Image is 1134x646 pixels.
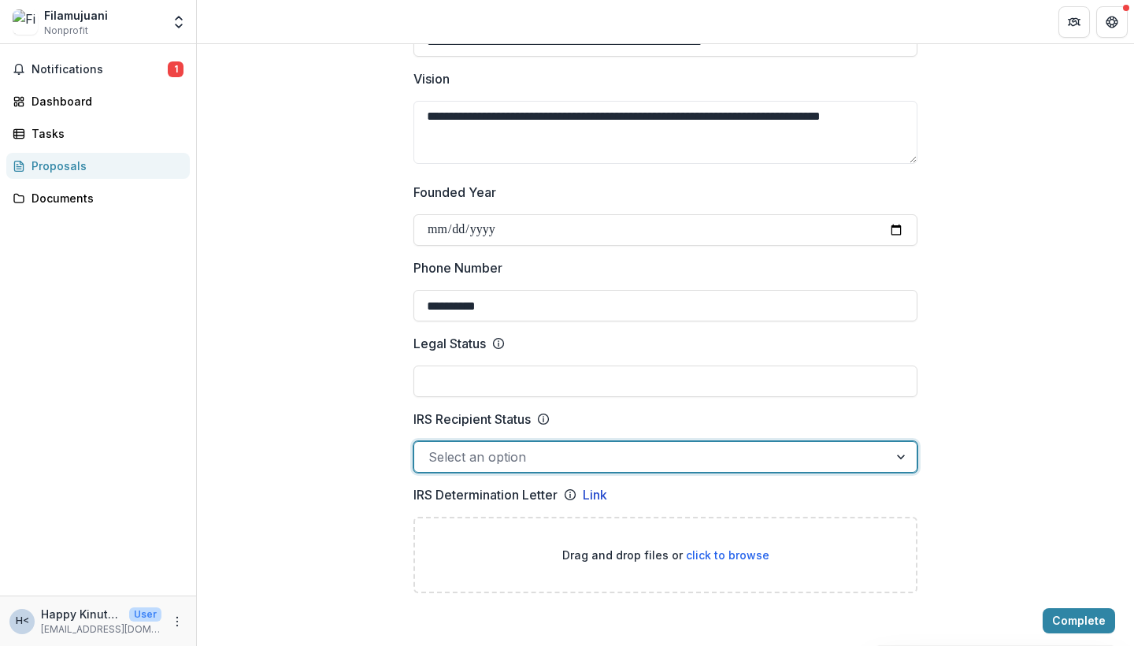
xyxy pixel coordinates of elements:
button: Complete [1043,608,1115,633]
p: Happy Kinuthia <[EMAIL_ADDRESS][DOMAIN_NAME]> [41,606,123,622]
p: User [129,607,161,622]
a: Tasks [6,121,190,147]
button: Get Help [1096,6,1128,38]
span: Notifications [31,63,168,76]
p: IRS Determination Letter [413,485,558,504]
button: Open entity switcher [168,6,190,38]
button: Notifications1 [6,57,190,82]
span: Nonprofit [44,24,88,38]
div: Happy Kinuthia <happy@filamujuani.org> [16,616,29,626]
span: click to browse [686,548,769,562]
img: Filamujuani [13,9,38,35]
p: Drag and drop files or [562,547,769,563]
a: Link [583,485,607,504]
p: IRS Recipient Status [413,410,531,429]
p: Vision [413,69,450,88]
button: More [168,612,187,631]
div: Filamujuani [44,7,108,24]
p: Founded Year [413,183,496,202]
div: Tasks [31,125,177,142]
a: Dashboard [6,88,190,114]
div: Dashboard [31,93,177,110]
p: Phone Number [413,258,502,277]
a: Documents [6,185,190,211]
button: Partners [1058,6,1090,38]
a: Proposals [6,153,190,179]
div: Documents [31,190,177,206]
div: Proposals [31,158,177,174]
p: Legal Status [413,334,486,353]
span: 1 [168,61,183,77]
p: [EMAIL_ADDRESS][DOMAIN_NAME] [41,622,161,637]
